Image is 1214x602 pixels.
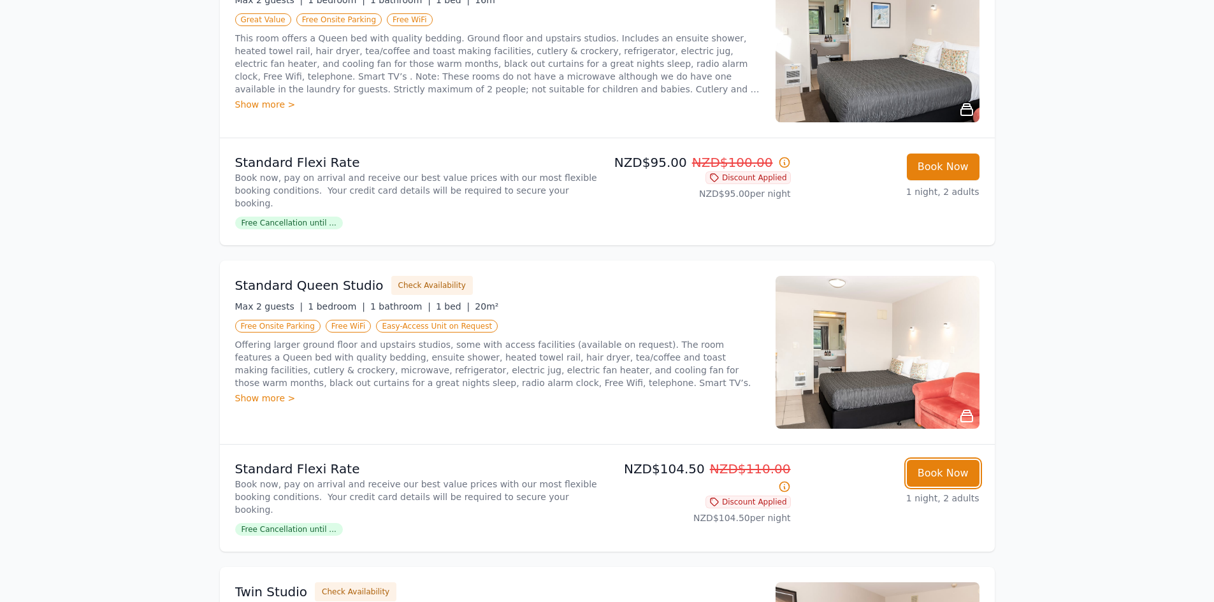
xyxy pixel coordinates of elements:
[475,301,498,312] span: 20m²
[710,461,791,477] span: NZD$110.00
[235,171,602,210] p: Book now, pay on arrival and receive our best value prices with our most flexible booking conditi...
[235,98,760,111] div: Show more >
[376,320,498,333] span: Easy-Access Unit on Request
[235,460,602,478] p: Standard Flexi Rate
[235,217,343,229] span: Free Cancellation until ...
[387,13,433,26] span: Free WiFi
[235,478,602,516] p: Book now, pay on arrival and receive our best value prices with our most flexible booking conditi...
[235,583,308,601] h3: Twin Studio
[705,496,791,508] span: Discount Applied
[391,276,473,295] button: Check Availability
[235,276,384,294] h3: Standard Queen Studio
[235,392,760,405] div: Show more >
[801,492,979,505] p: 1 night, 2 adults
[235,523,343,536] span: Free Cancellation until ...
[315,582,396,601] button: Check Availability
[235,301,303,312] span: Max 2 guests |
[801,185,979,198] p: 1 night, 2 adults
[235,154,602,171] p: Standard Flexi Rate
[612,187,791,200] p: NZD$95.00 per night
[235,13,291,26] span: Great Value
[612,460,791,496] p: NZD$104.50
[612,512,791,524] p: NZD$104.50 per night
[370,301,431,312] span: 1 bathroom |
[235,320,321,333] span: Free Onsite Parking
[296,13,382,26] span: Free Onsite Parking
[235,338,760,389] p: Offering larger ground floor and upstairs studios, some with access facilities (available on requ...
[692,155,773,170] span: NZD$100.00
[436,301,470,312] span: 1 bed |
[235,32,760,96] p: This room offers a Queen bed with quality bedding. Ground floor and upstairs studios. Includes an...
[308,301,365,312] span: 1 bedroom |
[907,460,979,487] button: Book Now
[326,320,372,333] span: Free WiFi
[612,154,791,171] p: NZD$95.00
[907,154,979,180] button: Book Now
[705,171,791,184] span: Discount Applied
